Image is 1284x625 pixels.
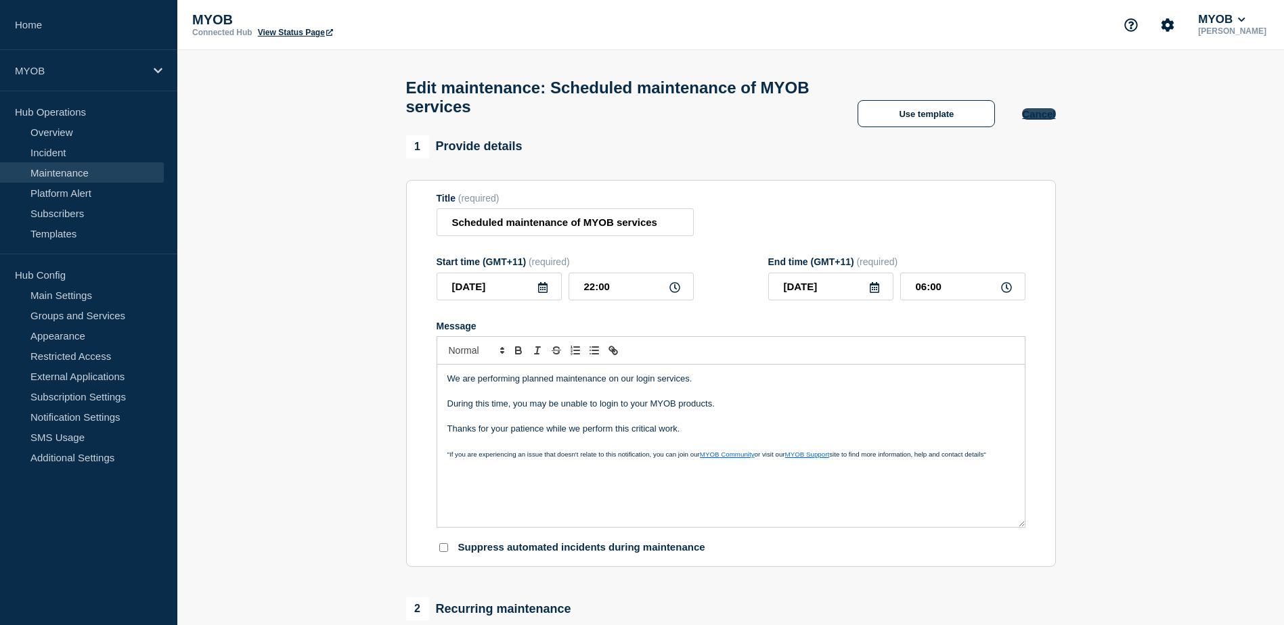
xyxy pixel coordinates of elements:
a: View Status Page [258,28,333,37]
button: Toggle link [604,342,623,358]
input: Title [437,208,694,236]
p: MYOB [192,12,463,28]
span: (required) [856,256,898,267]
input: YYYY-MM-DD [768,273,893,300]
div: Title [437,193,694,204]
a: MYOB Community [700,450,755,458]
input: HH:MM [900,273,1025,300]
span: site to find more information, help and contact details" [829,450,986,458]
button: Cancel [1022,108,1055,120]
input: Suppress automated incidents during maintenance [439,543,448,552]
p: During this time, you may be unable to login to your MYOB products. [447,398,1015,410]
p: [PERSON_NAME] [1195,26,1269,36]
div: Start time (GMT+11) [437,256,694,267]
h1: Edit maintenance: Scheduled maintenance of MYOB services [406,78,831,116]
p: Thanks for your patience while we perform this critical work. [447,423,1015,435]
button: Toggle ordered list [566,342,585,358]
p: MYOB [15,65,145,76]
span: Font size [443,342,509,358]
span: "If you are experiencing an issue that doesn't relate to this notification, you can join our [447,450,700,458]
span: (required) [458,193,500,204]
button: Toggle bulleted list [585,342,604,358]
div: Recurring maintenance [406,597,571,620]
span: or visit our [755,450,785,458]
button: Toggle bold text [509,342,528,358]
a: MYOB Support [785,450,830,458]
button: Account settings [1153,11,1182,39]
input: YYYY-MM-DD [437,273,562,300]
div: Message [437,321,1025,331]
p: Connected Hub [192,28,252,37]
button: MYOB [1195,13,1248,26]
p: Suppress automated incidents during maintenance [458,541,705,554]
button: Toggle italic text [528,342,547,358]
button: Toggle strikethrough text [547,342,566,358]
div: Message [437,365,1025,527]
span: 2 [406,597,429,620]
button: Support [1117,11,1145,39]
button: Use template [858,100,995,127]
div: End time (GMT+11) [768,256,1025,267]
p: We are performing planned maintenance on our login services. [447,373,1015,385]
span: (required) [529,256,570,267]
div: Provide details [406,135,523,158]
input: HH:MM [569,273,694,300]
span: 1 [406,135,429,158]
